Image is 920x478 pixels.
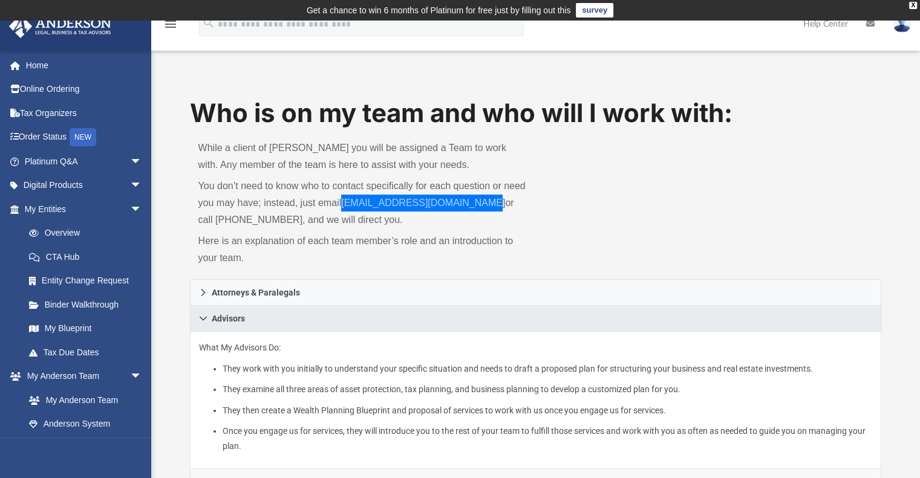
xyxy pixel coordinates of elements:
[17,436,154,460] a: Client Referrals
[190,306,882,332] a: Advisors
[130,364,154,389] span: arrow_drop_down
[8,197,160,221] a: My Entitiesarrow_drop_down
[8,364,154,389] a: My Anderson Teamarrow_drop_down
[163,17,178,31] i: menu
[199,340,873,454] p: What My Advisors Do:
[130,197,154,222] span: arrow_drop_down
[17,412,154,436] a: Anderson System
[307,3,571,18] div: Get a chance to win 6 months of Platinum for free just by filling out this
[223,361,873,376] li: They work with you initially to understand your specific situation and needs to draft a proposed ...
[8,77,160,102] a: Online Ordering
[223,424,873,453] li: Once you engage us for services, they will introduce you to the rest of your team to fulfill thos...
[223,403,873,418] li: They then create a Wealth Planning Blueprint and proposal of services to work with us once you en...
[130,173,154,198] span: arrow_drop_down
[341,198,505,208] a: [EMAIL_ADDRESS][DOMAIN_NAME]
[198,178,527,228] p: You don’t need to know who to contact specifically for each question or need you may have; instea...
[202,16,215,30] i: search
[17,245,160,269] a: CTA Hub
[17,269,160,293] a: Entity Change Request
[909,2,917,9] div: close
[17,292,160,317] a: Binder Walkthrough
[17,388,148,412] a: My Anderson Team
[212,288,300,297] span: Attorneys & Paralegals
[8,149,160,173] a: Platinum Q&Aarrow_drop_down
[17,221,160,245] a: Overview
[130,149,154,174] span: arrow_drop_down
[190,332,882,469] div: Advisors
[163,23,178,31] a: menu
[5,15,115,38] img: Anderson Advisors Platinum Portal
[893,15,911,33] img: User Pic
[198,140,527,173] p: While a client of [PERSON_NAME] you will be assigned a Team to work with. Any member of the team ...
[576,3,613,18] a: survey
[8,101,160,125] a: Tax Organizers
[223,382,873,397] li: They examine all three areas of asset protection, tax planning, and business planning to develop ...
[190,95,882,131] h1: Who is on my team and who will I work with:
[8,125,160,150] a: Order StatusNEW
[70,128,96,146] div: NEW
[198,233,527,266] p: Here is an explanation of each team member’s role and an introduction to your team.
[17,317,154,341] a: My Blueprint
[8,173,160,198] a: Digital Productsarrow_drop_down
[212,314,245,323] span: Advisors
[17,340,160,364] a: Tax Due Dates
[190,279,882,306] a: Attorneys & Paralegals
[8,53,160,77] a: Home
